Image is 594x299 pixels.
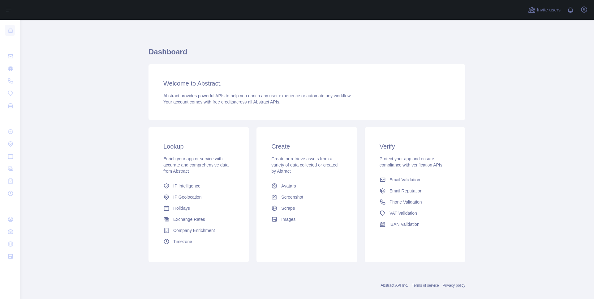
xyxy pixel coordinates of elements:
a: Terms of service [412,283,439,288]
a: Avatars [269,180,345,192]
a: Email Reputation [377,185,453,196]
div: ... [5,37,15,49]
span: IP Intelligence [173,183,200,189]
span: Timezone [173,238,192,245]
a: Holidays [161,203,237,214]
a: Abstract API Inc. [381,283,408,288]
span: Company Enrichment [173,227,215,234]
div: ... [5,112,15,125]
a: Phone Validation [377,196,453,208]
span: Email Validation [390,177,420,183]
span: IBAN Validation [390,221,420,227]
span: Exchange Rates [173,216,205,222]
a: Company Enrichment [161,225,237,236]
h3: Create [271,142,342,151]
button: Invite users [527,5,562,15]
a: Email Validation [377,174,453,185]
span: free credits [213,99,234,104]
a: Privacy policy [443,283,465,288]
a: IP Geolocation [161,192,237,203]
span: Create or retrieve assets from a variety of data collected or created by Abtract [271,156,338,174]
span: Enrich your app or service with accurate and comprehensive data from Abstract [163,156,229,174]
span: Invite users [537,6,561,14]
a: IBAN Validation [377,219,453,230]
h3: Welcome to Abstract. [163,79,450,88]
h3: Lookup [163,142,234,151]
span: Abstract provides powerful APIs to help you enrich any user experience or automate any workflow. [163,93,352,98]
span: Screenshot [281,194,303,200]
h1: Dashboard [148,47,465,62]
span: Phone Validation [390,199,422,205]
div: ... [5,200,15,213]
span: Images [281,216,295,222]
a: IP Intelligence [161,180,237,192]
a: Scrape [269,203,345,214]
span: Your account comes with across all Abstract APIs. [163,99,280,104]
span: Email Reputation [390,188,423,194]
a: Timezone [161,236,237,247]
span: Holidays [173,205,190,211]
a: Images [269,214,345,225]
span: Protect your app and ensure compliance with verification APIs [380,156,442,167]
a: Screenshot [269,192,345,203]
a: Exchange Rates [161,214,237,225]
h3: Verify [380,142,450,151]
span: Avatars [281,183,296,189]
span: VAT Validation [390,210,417,216]
a: VAT Validation [377,208,453,219]
span: Scrape [281,205,295,211]
span: IP Geolocation [173,194,202,200]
